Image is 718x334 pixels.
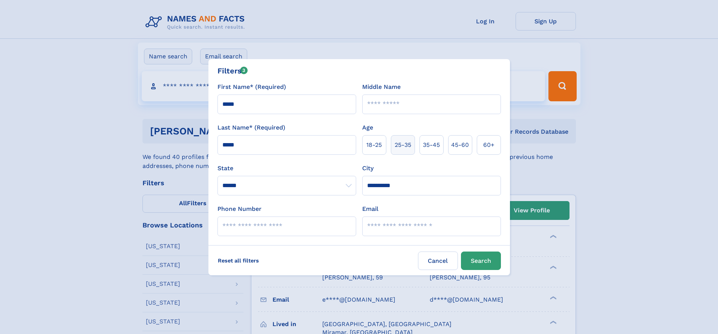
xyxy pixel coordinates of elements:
label: Cancel [418,252,458,270]
span: 35‑45 [423,140,440,149]
label: Email [362,204,378,214]
span: 45‑60 [451,140,469,149]
label: City [362,164,374,173]
span: 60+ [483,140,494,149]
label: First Name* (Required) [217,82,286,92]
label: Reset all filters [213,252,264,270]
label: Phone Number [217,204,262,214]
label: Last Name* (Required) [217,123,285,132]
label: Age [362,123,373,132]
label: State [217,164,356,173]
span: 18‑25 [366,140,382,149]
div: Filters [217,65,248,76]
button: Search [461,252,501,270]
label: Middle Name [362,82,401,92]
span: 25‑35 [395,140,411,149]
